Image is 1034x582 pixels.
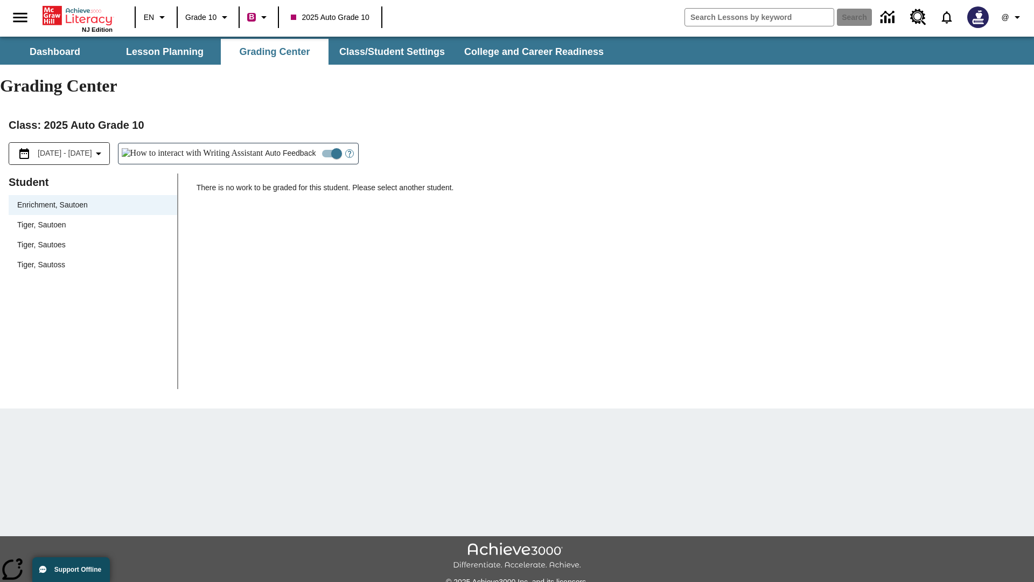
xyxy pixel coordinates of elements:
[43,4,113,33] div: Home
[961,3,995,31] button: Select a new avatar
[933,3,961,31] a: Notifications
[1,39,109,65] button: Dashboard
[54,566,101,573] span: Support Offline
[197,182,1025,202] p: There is no work to be graded for this student. Please select another student.
[4,2,36,33] button: Open side menu
[9,174,177,191] p: Student
[291,12,369,23] span: 2025 Auto Grade 10
[17,239,169,251] span: Tiger, Sautoes
[9,195,177,215] div: Enrichment, Sautoen
[995,8,1030,27] button: Profile/Settings
[904,3,933,32] a: Resource Center, Will open in new tab
[32,557,110,582] button: Support Offline
[9,116,1025,134] h2: Class : 2025 Auto Grade 10
[685,9,834,26] input: search field
[92,147,105,160] svg: Collapse Date Range Filter
[331,39,453,65] button: Class/Student Settings
[17,199,169,211] span: Enrichment, Sautoen
[453,543,581,570] img: Achieve3000 Differentiate Accelerate Achieve
[38,148,92,159] span: [DATE] - [DATE]
[122,148,263,159] img: How to interact with Writing Assistant
[17,259,169,271] span: Tiger, Sautoss
[17,219,169,231] span: Tiger, Sautoen
[9,255,177,275] div: Tiger, Sautoss
[139,8,173,27] button: Language: EN, Select a language
[111,39,219,65] button: Lesson Planning
[82,26,113,33] span: NJ Edition
[185,12,216,23] span: Grade 10
[1001,12,1009,23] span: @
[341,143,358,164] button: Open Help for Writing Assistant
[144,12,154,23] span: EN
[456,39,612,65] button: College and Career Readiness
[43,5,113,26] a: Home
[967,6,989,28] img: Avatar
[249,10,254,24] span: B
[221,39,329,65] button: Grading Center
[13,147,105,160] button: Select the date range menu item
[243,8,275,27] button: Boost Class color is violet red. Change class color
[181,8,235,27] button: Grade: Grade 10, Select a grade
[9,215,177,235] div: Tiger, Sautoen
[265,148,316,159] span: Auto Feedback
[9,235,177,255] div: Tiger, Sautoes
[874,3,904,32] a: Data Center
